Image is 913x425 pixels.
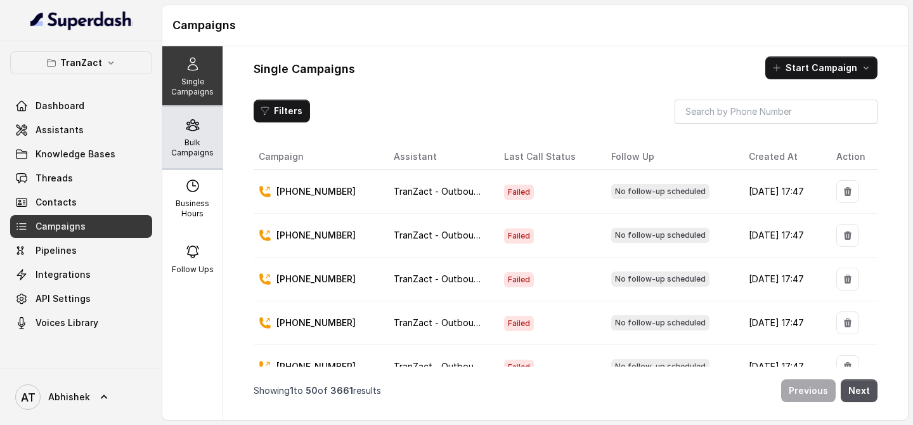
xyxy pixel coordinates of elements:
button: Start Campaign [765,56,877,79]
p: [PHONE_NUMBER] [276,273,356,285]
a: Assistants [10,119,152,141]
span: Abhishek [48,391,90,403]
span: Failed [504,228,534,244]
a: Pipelines [10,239,152,262]
p: Follow Ups [172,265,214,275]
span: Assistants [36,124,84,136]
p: [PHONE_NUMBER] [276,229,356,242]
a: Contacts [10,191,152,214]
span: Integrations [36,268,91,281]
p: Business Hours [167,199,217,219]
a: Voices Library [10,311,152,334]
button: Next [841,379,877,402]
th: Campaign [254,144,384,170]
span: Knowledge Bases [36,148,115,160]
span: Dashboard [36,100,84,112]
span: TranZact - Outbound Call Assistant [394,230,544,240]
span: API Settings [36,292,91,305]
p: Showing to of results [254,384,381,397]
p: [PHONE_NUMBER] [276,317,356,329]
th: Action [826,144,877,170]
th: Created At [739,144,826,170]
td: [DATE] 17:47 [739,301,826,345]
a: Integrations [10,263,152,286]
a: Dashboard [10,95,152,117]
nav: Pagination [254,372,877,410]
a: Campaigns [10,215,152,238]
th: Assistant [384,144,494,170]
span: No follow-up scheduled [611,184,709,199]
h1: Single Campaigns [254,59,355,79]
span: No follow-up scheduled [611,271,709,287]
span: TranZact - Outbound Call Assistant [394,186,544,197]
span: TranZact - Outbound Call Assistant [394,361,544,372]
span: Campaigns [36,220,86,233]
a: Abhishek [10,379,152,415]
text: AT [21,391,36,404]
span: 50 [306,385,318,396]
td: [DATE] 17:47 [739,345,826,389]
button: Previous [781,379,836,402]
span: Contacts [36,196,77,209]
td: [DATE] 17:47 [739,170,826,214]
span: Voices Library [36,317,98,329]
button: Filters [254,100,310,122]
span: TranZact - Outbound Call Assistant [394,273,544,284]
p: [PHONE_NUMBER] [276,185,356,198]
a: Threads [10,167,152,190]
th: Follow Up [601,144,739,170]
p: TranZact [60,55,102,70]
span: No follow-up scheduled [611,359,709,374]
button: TranZact [10,51,152,74]
span: Failed [504,185,534,200]
input: Search by Phone Number [675,100,877,124]
span: 1 [290,385,294,396]
p: Bulk Campaigns [167,138,217,158]
a: API Settings [10,287,152,310]
a: Knowledge Bases [10,143,152,166]
img: light.svg [30,10,133,30]
span: Failed [504,360,534,375]
p: Single Campaigns [167,77,217,97]
span: Failed [504,316,534,331]
span: No follow-up scheduled [611,228,709,243]
span: No follow-up scheduled [611,315,709,330]
p: [PHONE_NUMBER] [276,360,356,373]
h1: Campaigns [172,15,898,36]
th: Last Call Status [494,144,600,170]
td: [DATE] 17:47 [739,258,826,301]
span: TranZact - Outbound Call Assistant [394,317,544,328]
td: [DATE] 17:47 [739,214,826,258]
span: Threads [36,172,73,185]
span: 3661 [330,385,353,396]
span: Pipelines [36,244,77,257]
span: Failed [504,272,534,287]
